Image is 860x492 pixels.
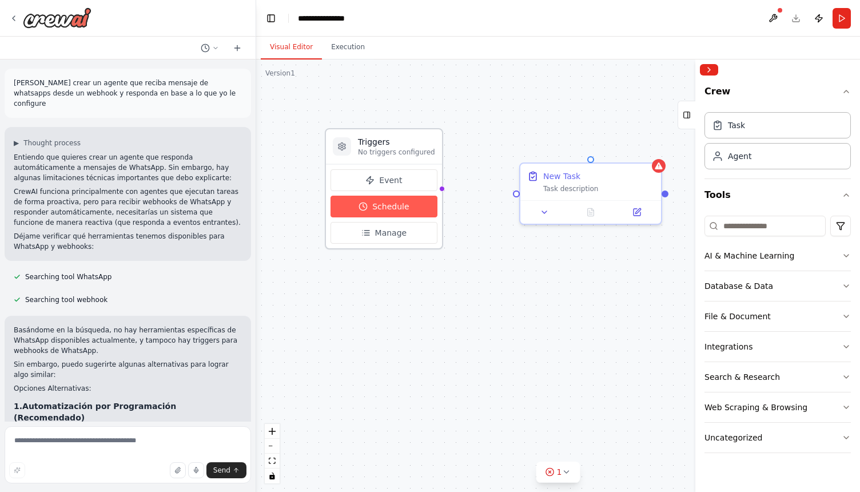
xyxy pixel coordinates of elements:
h3: Triggers [358,136,435,148]
button: Crew [704,80,851,108]
nav: breadcrumb [298,13,357,24]
p: CrewAI funciona principalmente con agentes que ejecutan tareas de forma proactiva, pero para reci... [14,187,242,228]
button: Manage [331,222,437,244]
button: Schedule [331,196,437,217]
div: Task [728,120,745,131]
div: Database & Data [704,280,773,292]
p: No triggers configured [358,148,435,157]
p: Sin embargo, puedo sugerirte algunas alternativas para lograr algo similar: [14,359,242,380]
button: Uncategorized [704,423,851,453]
div: Crew [704,108,851,178]
div: New TaskTask description [519,162,662,225]
span: Thought process [23,138,81,148]
div: React Flow controls [265,424,280,483]
span: Event [379,174,402,186]
div: Agent [728,150,751,162]
button: Database & Data [704,271,851,301]
div: AI & Machine Learning [704,250,794,261]
span: 1 [557,466,562,478]
button: Execution [322,35,374,59]
span: Schedule [372,201,409,212]
strong: Automatización por Programación (Recomendado) [14,402,176,422]
button: zoom out [265,439,280,454]
div: New Task [543,170,580,182]
div: Uncategorized [704,432,762,443]
div: TriggersNo triggers configuredEventScheduleManage [325,128,443,249]
button: Search & Research [704,362,851,392]
p: Basándome en la búsqueda, no hay herramientas específicas de WhatsApp disponibles actualmente, y ... [14,325,242,356]
button: Improve this prompt [9,462,25,478]
button: zoom in [265,424,280,439]
button: fit view [265,454,280,469]
span: Searching tool WhatsApp [25,272,112,281]
span: ▶ [14,138,19,148]
button: Collapse right sidebar [700,64,718,76]
span: Send [213,466,230,475]
span: Manage [375,227,407,239]
button: Integrations [704,332,851,362]
div: Search & Research [704,371,780,383]
button: Start a new chat [228,41,246,55]
div: File & Document [704,311,771,322]
button: Click to speak your automation idea [188,462,204,478]
p: Entiendo que quieres crear un agente que responda automáticamente a mensajes de WhatsApp. Sin emb... [14,152,242,183]
div: Integrations [704,341,752,352]
button: Open in side panel [617,205,656,219]
button: toggle interactivity [265,469,280,483]
button: Event [331,169,437,191]
p: Déjame verificar qué herramientas tenemos disponibles para WhatsApp y webhooks: [14,231,242,252]
p: [PERSON_NAME] crear un agente que reciba mensaje de whatsapps desde un webhook y responda en base... [14,78,242,109]
div: Task description [543,184,654,193]
button: File & Document [704,301,851,331]
div: Version 1 [265,69,295,78]
button: Tools [704,179,851,211]
h3: 1. [14,400,242,423]
button: Switch to previous chat [196,41,224,55]
button: Visual Editor [261,35,322,59]
div: Tools [704,211,851,462]
button: Hide left sidebar [263,10,279,26]
button: 1 [536,462,580,483]
span: Searching tool webhook [25,295,107,304]
button: Toggle Sidebar [691,59,700,492]
button: Send [206,462,246,478]
button: No output available [567,205,615,219]
button: Web Scraping & Browsing [704,392,851,422]
img: Logo [23,7,91,28]
div: Web Scraping & Browsing [704,402,807,413]
button: ▶Thought process [14,138,81,148]
button: Upload files [170,462,186,478]
button: AI & Machine Learning [704,241,851,271]
h2: Opciones Alternativas: [14,383,242,394]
